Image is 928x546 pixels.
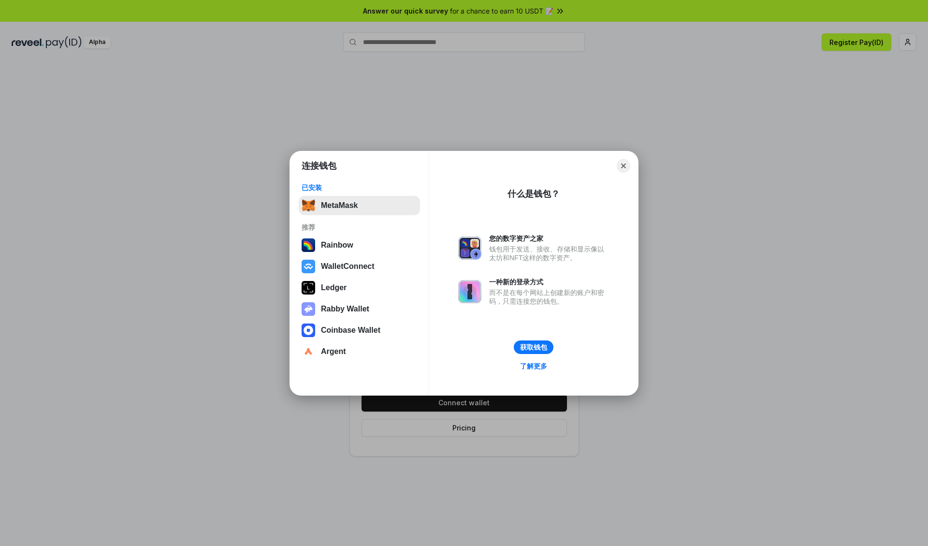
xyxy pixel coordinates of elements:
[321,201,358,210] div: MetaMask
[302,281,315,295] img: svg+xml,%3Csvg%20xmlns%3D%22http%3A%2F%2Fwww.w3.org%2F2000%2Fsvg%22%20width%3D%2228%22%20height%3...
[321,241,353,250] div: Rainbow
[321,305,369,313] div: Rabby Wallet
[299,342,420,361] button: Argent
[299,299,420,319] button: Rabby Wallet
[299,278,420,297] button: Ledger
[299,196,420,215] button: MetaMask
[302,183,417,192] div: 已安装
[520,343,547,352] div: 获取钱包
[302,199,315,212] img: svg+xml,%3Csvg%20fill%3D%22none%22%20height%3D%2233%22%20viewBox%3D%220%200%2035%2033%22%20width%...
[302,324,315,337] img: svg+xml,%3Csvg%20width%3D%2228%22%20height%3D%2228%22%20viewBox%3D%220%200%2028%2028%22%20fill%3D...
[507,188,560,200] div: 什么是钱包？
[520,362,547,370] div: 了解更多
[489,234,609,243] div: 您的数字资产之家
[302,302,315,316] img: svg+xml,%3Csvg%20xmlns%3D%22http%3A%2F%2Fwww.w3.org%2F2000%2Fsvg%22%20fill%3D%22none%22%20viewBox...
[489,245,609,262] div: 钱包用于发送、接收、存储和显示像以太坊和NFT这样的数字资产。
[321,326,380,335] div: Coinbase Wallet
[458,280,481,303] img: svg+xml,%3Csvg%20xmlns%3D%22http%3A%2F%2Fwww.w3.org%2F2000%2Fsvg%22%20fill%3D%22none%22%20viewBox...
[321,283,347,292] div: Ledger
[302,345,315,358] img: svg+xml,%3Csvg%20width%3D%2228%22%20height%3D%2228%22%20viewBox%3D%220%200%2028%2028%22%20fill%3D...
[489,288,609,306] div: 而不是在每个网站上创建新的账户和密码，只需连接您的钱包。
[514,360,553,372] a: 了解更多
[617,159,630,173] button: Close
[302,260,315,273] img: svg+xml,%3Csvg%20width%3D%2228%22%20height%3D%2228%22%20viewBox%3D%220%200%2028%2028%22%20fill%3D...
[489,278,609,286] div: 一种新的登录方式
[302,238,315,252] img: svg+xml,%3Csvg%20width%3D%22120%22%20height%3D%22120%22%20viewBox%3D%220%200%20120%20120%22%20fil...
[302,223,417,232] div: 推荐
[514,340,553,354] button: 获取钱包
[299,236,420,255] button: Rainbow
[299,321,420,340] button: Coinbase Wallet
[321,262,375,271] div: WalletConnect
[302,160,336,172] h1: 连接钱包
[299,257,420,276] button: WalletConnect
[458,236,481,260] img: svg+xml,%3Csvg%20xmlns%3D%22http%3A%2F%2Fwww.w3.org%2F2000%2Fsvg%22%20fill%3D%22none%22%20viewBox...
[321,347,346,356] div: Argent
